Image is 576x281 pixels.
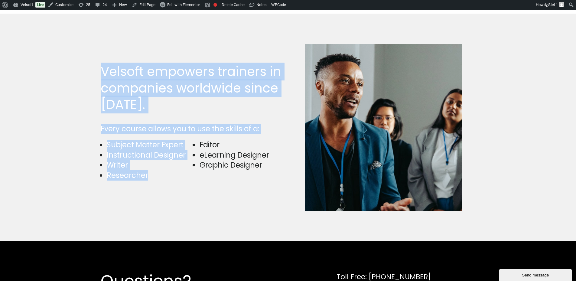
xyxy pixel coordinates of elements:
li: Subject Matter Expert [107,140,192,150]
li: Researcher [107,170,192,181]
iframe: chat widget [499,268,573,281]
h2: Velsoft empowers trainers in companies worldwide since [DATE]. [101,64,285,113]
div: Every course allows you to use the skills of a: [101,124,285,134]
li: Graphic Designer [200,160,285,170]
span: Steff [548,2,557,7]
div: Focus keyphrase not set [213,3,217,7]
li: Editor [200,140,285,150]
span: Edit with Elementor [167,2,200,7]
li: eLearning Designer [200,150,285,160]
li: Instructional Designer [107,150,192,160]
a: Live [35,2,45,8]
li: Writer [107,160,192,170]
